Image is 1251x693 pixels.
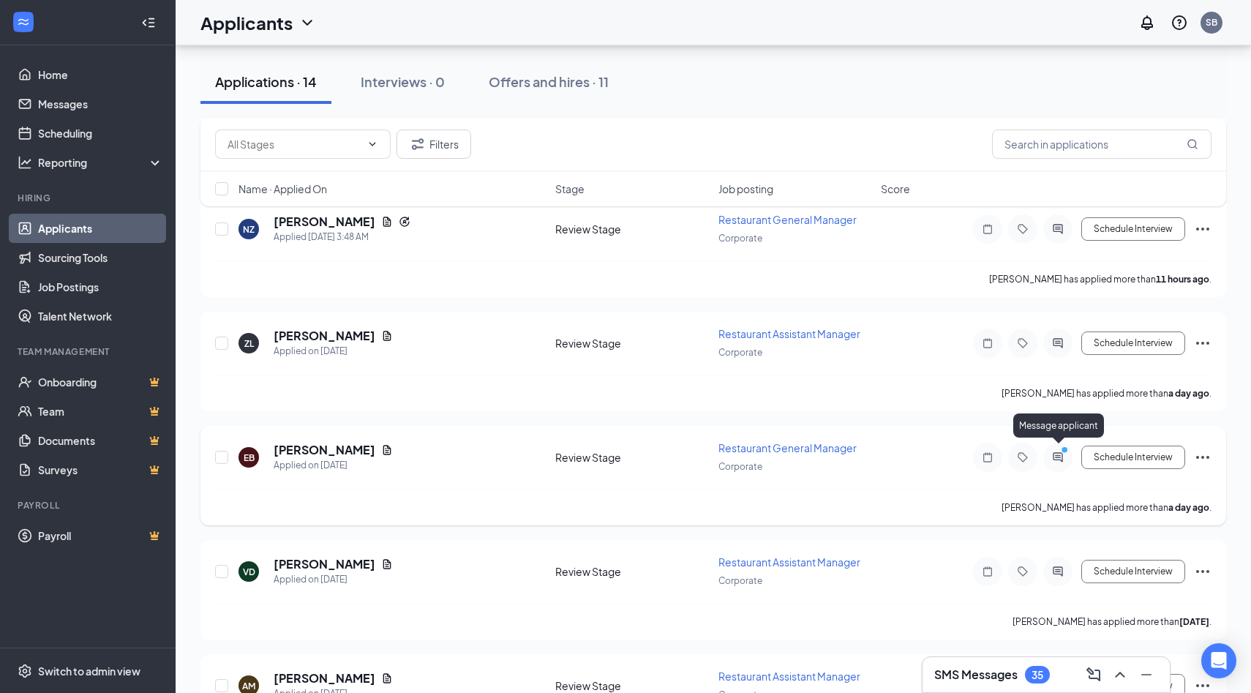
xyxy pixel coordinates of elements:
[1049,223,1067,235] svg: ActiveChat
[243,566,255,578] div: VD
[274,670,375,686] h5: [PERSON_NAME]
[381,444,393,456] svg: Document
[992,130,1211,159] input: Search in applications
[38,301,163,331] a: Talent Network
[555,678,710,693] div: Review Stage
[200,10,293,35] h1: Applicants
[1201,643,1236,678] div: Open Intercom Messenger
[274,556,375,572] h5: [PERSON_NAME]
[934,667,1018,683] h3: SMS Messages
[38,367,163,397] a: OnboardingCrown
[38,243,163,272] a: Sourcing Tools
[244,337,254,350] div: ZL
[409,135,427,153] svg: Filter
[381,558,393,570] svg: Document
[1014,223,1032,235] svg: Tag
[1206,16,1217,29] div: SB
[1187,138,1198,150] svg: MagnifyingGlass
[38,155,164,170] div: Reporting
[1049,452,1067,463] svg: ActiveChat
[1013,413,1104,438] div: Message applicant
[244,452,255,464] div: EB
[361,72,445,91] div: Interviews · 0
[38,426,163,455] a: DocumentsCrown
[1014,566,1032,577] svg: Tag
[1081,331,1185,355] button: Schedule Interview
[38,119,163,148] a: Scheduling
[215,72,317,91] div: Applications · 14
[274,458,393,473] div: Applied on [DATE]
[274,442,375,458] h5: [PERSON_NAME]
[298,14,316,31] svg: ChevronDown
[489,72,609,91] div: Offers and hires · 11
[718,347,762,358] span: Corporate
[228,136,361,152] input: All Stages
[243,223,255,236] div: NZ
[18,664,32,678] svg: Settings
[555,181,585,196] span: Stage
[555,336,710,351] div: Review Stage
[381,330,393,342] svg: Document
[1058,446,1075,457] svg: PrimaryDot
[718,441,857,454] span: Restaurant General Manager
[1138,666,1155,683] svg: Minimize
[989,273,1211,285] p: [PERSON_NAME] has applied more than .
[141,15,156,30] svg: Collapse
[555,450,710,465] div: Review Stage
[18,345,160,358] div: Team Management
[274,328,375,344] h5: [PERSON_NAME]
[274,230,410,244] div: Applied [DATE] 3:48 AM
[979,452,996,463] svg: Note
[881,181,910,196] span: Score
[718,670,860,683] span: Restaurant Assistant Manager
[18,499,160,512] div: Payroll
[979,223,996,235] svg: Note
[1135,663,1158,686] button: Minimize
[38,272,163,301] a: Job Postings
[399,216,410,228] svg: Reapply
[274,344,393,359] div: Applied on [DATE]
[1168,502,1209,513] b: a day ago
[397,130,471,159] button: Filter Filters
[18,155,32,170] svg: Analysis
[1171,14,1188,31] svg: QuestionInfo
[1014,337,1032,349] svg: Tag
[274,572,393,587] div: Applied on [DATE]
[555,222,710,236] div: Review Stage
[979,566,996,577] svg: Note
[1081,217,1185,241] button: Schedule Interview
[274,214,375,230] h5: [PERSON_NAME]
[979,337,996,349] svg: Note
[38,397,163,426] a: TeamCrown
[555,564,710,579] div: Review Stage
[1081,560,1185,583] button: Schedule Interview
[1081,446,1185,469] button: Schedule Interview
[1085,666,1102,683] svg: ComposeMessage
[38,455,163,484] a: SurveysCrown
[1049,337,1067,349] svg: ActiveChat
[238,181,327,196] span: Name · Applied On
[1082,663,1105,686] button: ComposeMessage
[367,138,378,150] svg: ChevronDown
[38,214,163,243] a: Applicants
[1002,387,1211,400] p: [PERSON_NAME] has applied more than .
[1179,616,1209,627] b: [DATE]
[1168,388,1209,399] b: a day ago
[38,664,140,678] div: Switch to admin view
[718,233,762,244] span: Corporate
[718,461,762,472] span: Corporate
[381,673,393,684] svg: Document
[1014,452,1032,463] svg: Tag
[1108,663,1132,686] button: ChevronUp
[1111,666,1129,683] svg: ChevronUp
[38,89,163,119] a: Messages
[242,680,255,692] div: AM
[1194,220,1211,238] svg: Ellipses
[1138,14,1156,31] svg: Notifications
[381,216,393,228] svg: Document
[718,181,773,196] span: Job posting
[1194,563,1211,580] svg: Ellipses
[1156,274,1209,285] b: 11 hours ago
[18,192,160,204] div: Hiring
[1032,669,1043,681] div: 35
